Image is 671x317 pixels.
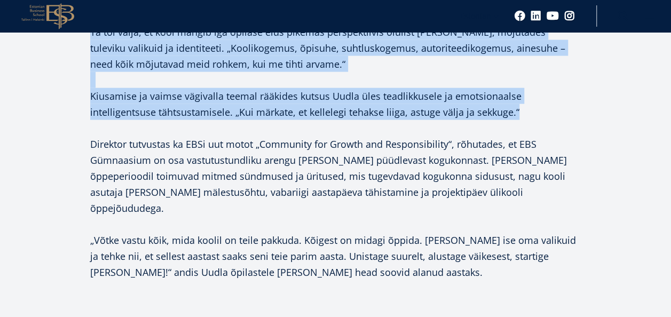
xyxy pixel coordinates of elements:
p: Ta tõi välja, et kool mängib iga õpilase elus pikemas perspektiivis olulist [PERSON_NAME], mõjuta... [90,24,581,72]
a: Linkedin [531,11,541,21]
p: „Võtke vastu kõik, mida koolil on teile pakkuda. Kõigest on midagi õppida. [PERSON_NAME] ise oma ... [90,232,581,280]
p: Direktor tutvustas ka EBSi uut motot „Community for Growth and Responsibility“, rõhutades, et EBS... [90,136,581,216]
p: Kiusamise ja vaimse vägivalla teemal rääkides kutsus Uudla üles teadlikkusele ja emotsionaalse in... [90,88,581,120]
a: Youtube [547,11,559,21]
a: Instagram [564,11,575,21]
a: Facebook [515,11,525,21]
